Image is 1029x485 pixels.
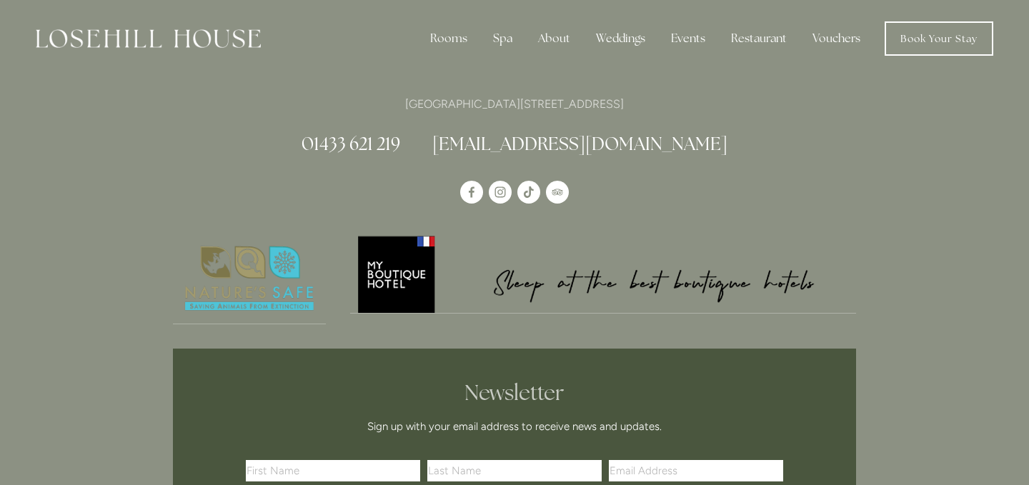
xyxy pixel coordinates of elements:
a: My Boutique Hotel - Logo [350,234,857,314]
div: Weddings [585,24,657,53]
h2: Newsletter [251,380,778,406]
a: Book Your Stay [885,21,993,56]
input: Email Address [609,460,783,481]
a: 01433 621 219 [302,132,400,155]
p: [GEOGRAPHIC_DATA][STREET_ADDRESS] [173,94,856,114]
img: My Boutique Hotel - Logo [350,234,857,313]
div: About [527,24,582,53]
div: Rooms [419,24,479,53]
input: First Name [246,460,420,481]
a: TikTok [517,181,540,204]
p: Sign up with your email address to receive news and updates. [251,418,778,435]
a: [EMAIL_ADDRESS][DOMAIN_NAME] [432,132,727,155]
div: Restaurant [720,24,798,53]
img: Nature's Safe - Logo [173,234,326,324]
div: Events [660,24,717,53]
a: TripAdvisor [546,181,569,204]
a: Losehill House Hotel & Spa [460,181,483,204]
div: Spa [482,24,524,53]
a: Instagram [489,181,512,204]
img: Losehill House [36,29,261,48]
input: Last Name [427,460,602,481]
a: Vouchers [801,24,872,53]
